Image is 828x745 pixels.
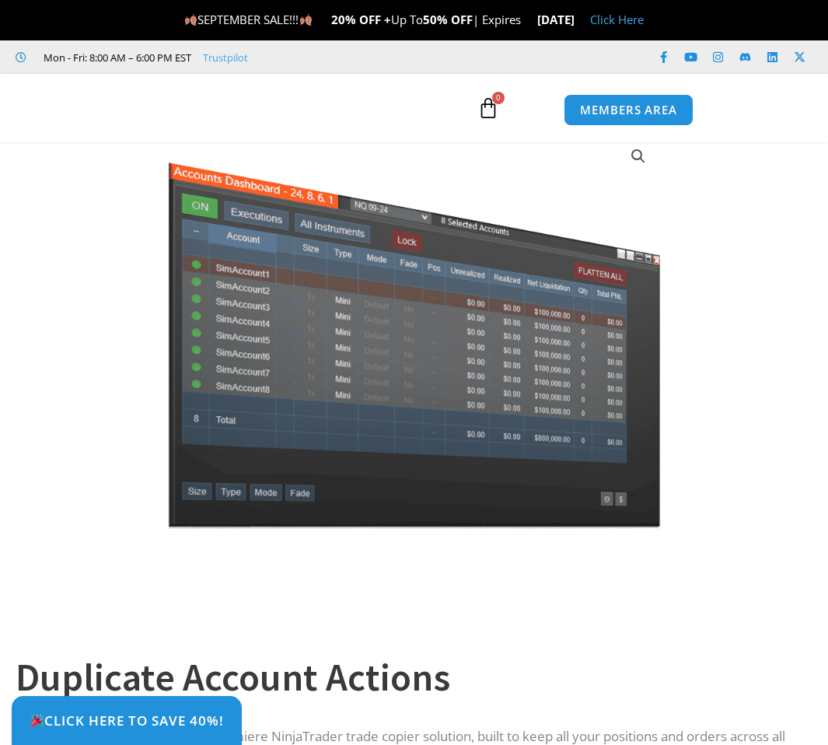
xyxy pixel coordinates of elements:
[203,48,248,67] a: Trustpilot
[300,14,312,26] img: 🍂
[40,48,191,67] span: Mon - Fri: 8:00 AM – 6:00 PM EST
[564,94,693,126] a: MEMBERS AREA
[16,650,797,705] h1: Duplicate Account Actions
[185,14,197,26] img: 🍂
[624,142,652,170] a: View full-screen image gallery
[107,80,274,136] img: LogoAI | Affordable Indicators – NinjaTrader
[522,14,533,26] img: ⌛
[492,92,505,104] span: 0
[184,12,536,27] span: SEPTEMBER SALE!!! Up To | Expires
[30,714,44,727] img: 🎉
[454,86,522,131] a: 0
[12,696,242,745] a: 🎉Click Here to save 40%!
[331,12,391,27] strong: 20% OFF +
[590,12,644,27] a: Click Here
[30,714,224,727] span: Click Here to save 40%!
[537,12,575,27] strong: [DATE]
[164,131,664,528] img: Screenshot 2024-08-26 15414455555
[423,12,473,27] strong: 50% OFF
[580,104,677,116] span: MEMBERS AREA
